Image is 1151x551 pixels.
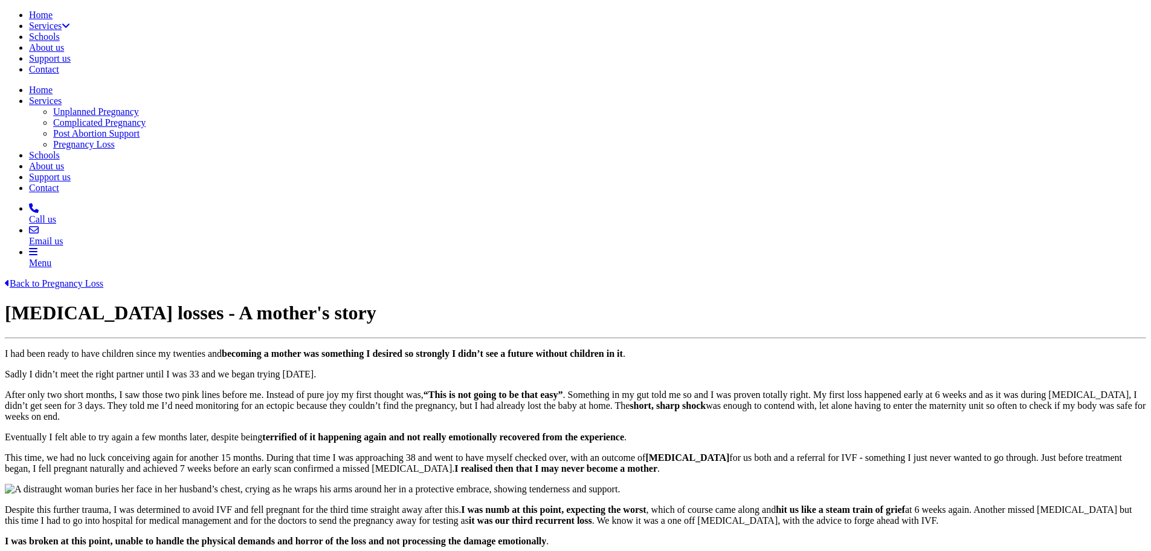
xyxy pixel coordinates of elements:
p: Eventually I felt able to try again a few months later, despite being . [5,432,1146,443]
a: Post Abortion Support [53,128,140,139]
strong: terrified of it happening again and not really emotionally recovered from the experience [262,432,624,442]
a: Services [29,21,70,31]
a: Email us [29,225,1146,247]
a: Complicated Pregnancy [53,117,146,128]
a: Unplanned Pregnancy [53,106,139,117]
div: Call us [29,214,1146,225]
h1: [MEDICAL_DATA] losses - A mother's story [5,302,1146,324]
strong: I was numb at this point, expecting the worst [461,504,646,515]
a: Home [29,10,53,20]
a: Pregnancy Loss [53,139,115,149]
a: Support us [29,172,71,182]
strong: I was broken at this point, unable to handle the physical demands and horror of the loss and not ... [5,536,546,546]
a: Back to Pregnancy Loss [5,278,103,289]
p: Despite this further trauma, I was determined to avoid IVF and fell pregnant for the third time s... [5,504,1146,526]
a: Menu [29,247,1146,269]
strong: I realised then that I may never become a mother [454,463,657,474]
a: Support us [29,53,71,64]
a: Home [29,85,53,95]
strong: hit us like a steam train of grief [776,504,905,515]
a: Schools [29,31,60,42]
a: Contact [29,183,59,193]
strong: it was our third recurrent loss [469,515,592,526]
strong: [MEDICAL_DATA] [645,452,729,463]
a: Services [29,96,62,106]
div: Menu [29,258,1146,269]
a: Call us [29,203,1146,225]
div: Email us [29,236,1146,247]
strong: becoming a mother was something I desired so strongly I didn’t see a future without children in it [222,348,623,359]
strong: short, sharp shock [630,400,706,411]
a: About us [29,161,64,171]
a: Contact [29,64,59,74]
img: A distraught woman buries her face in her husband’s chest, crying as he wraps his arms around her... [5,484,620,495]
p: This time, we had no luck conceiving again for another 15 months. During that time I was approach... [5,452,1146,474]
p: Sadly I didn’t meet the right partner until I was 33 and we began trying [DATE]. [5,369,1146,380]
a: About us [29,42,64,53]
a: Schools [29,150,60,160]
p: After only two short months, I saw those two pink lines before me. Instead of pure joy my first t... [5,390,1146,422]
p: . [5,536,1146,547]
p: I had been ready to have children since my twenties and . [5,348,1146,359]
strong: “This is not going to be that easy” [424,390,563,400]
